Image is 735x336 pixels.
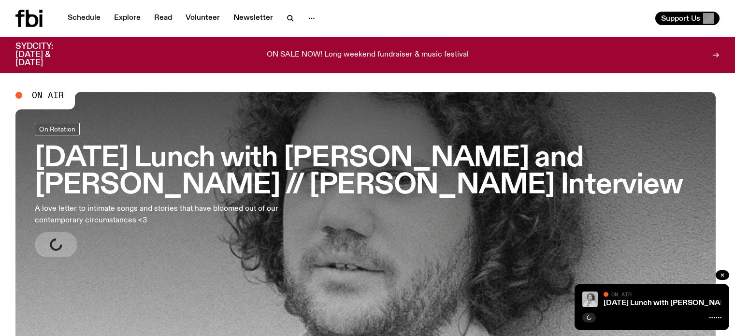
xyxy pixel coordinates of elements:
[267,51,469,59] p: ON SALE NOW! Long weekend fundraiser & music festival
[180,12,226,25] a: Volunteer
[35,123,80,135] a: On Rotation
[108,12,146,25] a: Explore
[35,145,700,199] h3: [DATE] Lunch with [PERSON_NAME] and [PERSON_NAME] // [PERSON_NAME] Interview
[148,12,178,25] a: Read
[39,125,75,132] span: On Rotation
[35,203,282,226] p: A love letter to intimate songs and stories that have bloomed out of our contemporary circumstanc...
[228,12,279,25] a: Newsletter
[655,12,720,25] button: Support Us
[661,14,700,23] span: Support Us
[62,12,106,25] a: Schedule
[32,91,64,100] span: On Air
[15,43,77,67] h3: SYDCITY: [DATE] & [DATE]
[611,291,632,297] span: On Air
[35,123,700,257] a: [DATE] Lunch with [PERSON_NAME] and [PERSON_NAME] // [PERSON_NAME] InterviewA love letter to inti...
